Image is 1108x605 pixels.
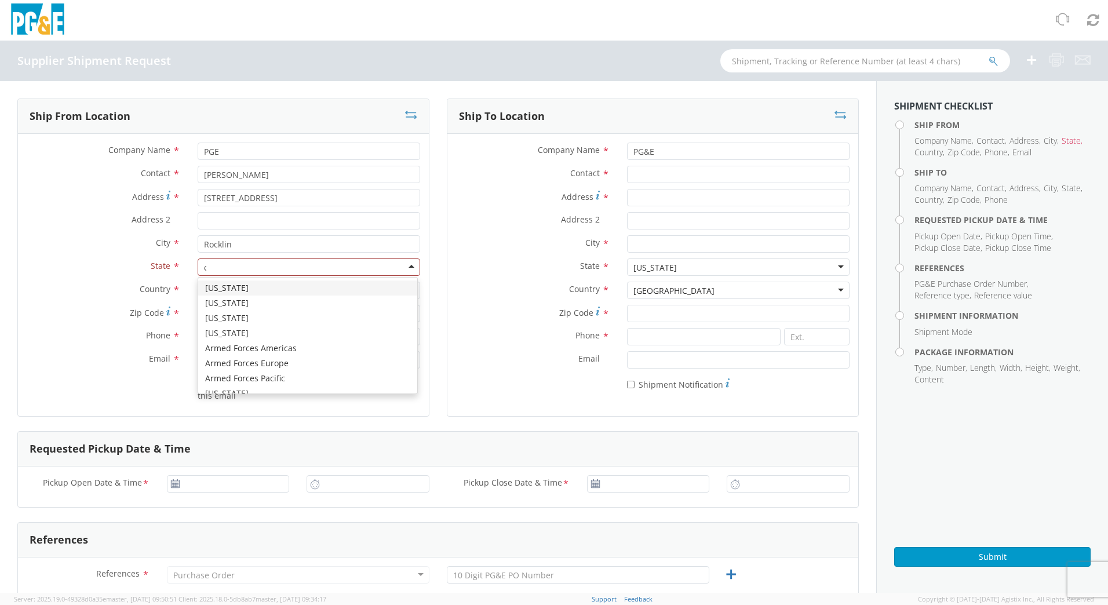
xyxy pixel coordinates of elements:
[914,231,981,242] span: Pickup Open Date
[1062,135,1081,146] span: State
[1044,135,1057,146] span: City
[985,242,1051,253] span: Pickup Close Time
[173,570,235,581] div: Purchase Order
[1009,135,1039,146] span: Address
[914,194,945,206] li: ,
[936,362,967,374] li: ,
[633,285,715,297] div: [GEOGRAPHIC_DATA]
[985,231,1053,242] li: ,
[198,326,417,341] div: [US_STATE]
[914,194,943,205] span: Country
[1062,135,1083,147] li: ,
[914,374,944,385] span: Content
[30,443,191,455] h3: Requested Pickup Date & Time
[1009,183,1041,194] li: ,
[256,595,326,603] span: master, [DATE] 09:34:17
[459,111,545,122] h3: Ship To Location
[1000,362,1020,373] span: Width
[30,534,88,546] h3: References
[976,183,1007,194] li: ,
[17,54,171,67] h4: Supplier Shipment Request
[914,290,970,301] span: Reference type
[947,147,980,158] span: Zip Code
[914,135,972,146] span: Company Name
[914,216,1091,224] h4: Requested Pickup Date & Time
[985,194,1008,205] span: Phone
[198,341,417,356] div: Armed Forces Americas
[914,348,1091,356] h4: Package Information
[914,147,943,158] span: Country
[914,168,1091,177] h4: Ship To
[914,135,974,147] li: ,
[784,328,850,345] input: Ext.
[130,307,164,318] span: Zip Code
[198,280,417,296] div: [US_STATE]
[914,311,1091,320] h4: Shipment Information
[914,362,933,374] li: ,
[985,231,1051,242] span: Pickup Open Time
[198,386,417,401] div: [US_STATE]
[198,296,417,311] div: [US_STATE]
[578,353,600,364] span: Email
[985,147,1008,158] span: Phone
[720,49,1010,72] input: Shipment, Tracking or Reference Number (at least 4 chars)
[1044,183,1057,194] span: City
[985,147,1009,158] li: ,
[464,477,562,490] span: Pickup Close Date & Time
[106,595,177,603] span: master, [DATE] 09:50:51
[580,260,600,271] span: State
[1000,362,1022,374] li: ,
[146,330,170,341] span: Phone
[592,595,617,603] a: Support
[585,237,600,248] span: City
[914,231,982,242] li: ,
[198,356,417,371] div: Armed Forces Europe
[976,135,1007,147] li: ,
[198,311,417,326] div: [US_STATE]
[1012,147,1032,158] span: Email
[198,371,417,386] div: Armed Forces Pacific
[914,121,1091,129] h4: Ship From
[538,144,600,155] span: Company Name
[936,362,965,373] span: Number
[914,290,971,301] li: ,
[1025,362,1049,373] span: Height
[1054,362,1080,374] li: ,
[1054,362,1078,373] span: Weight
[1062,183,1081,194] span: State
[151,260,170,271] span: State
[974,290,1032,301] span: Reference value
[947,194,982,206] li: ,
[624,595,653,603] a: Feedback
[947,194,980,205] span: Zip Code
[914,264,1091,272] h4: References
[894,100,993,112] strong: Shipment Checklist
[14,595,177,603] span: Server: 2025.19.0-49328d0a35e
[178,595,326,603] span: Client: 2025.18.0-5db8ab7
[570,167,600,178] span: Contact
[1044,135,1059,147] li: ,
[561,214,600,225] span: Address 2
[914,362,931,373] span: Type
[914,242,981,253] span: Pickup Close Date
[976,135,1005,146] span: Contact
[140,283,170,294] span: Country
[970,362,995,373] span: Length
[141,167,170,178] span: Contact
[918,595,1094,604] span: Copyright © [DATE]-[DATE] Agistix Inc., All Rights Reserved
[43,477,142,490] span: Pickup Open Date & Time
[1009,135,1041,147] li: ,
[947,147,982,158] li: ,
[914,183,974,194] li: ,
[1025,362,1051,374] li: ,
[1009,183,1039,194] span: Address
[9,3,67,38] img: pge-logo-06675f144f4cfa6a6814.png
[562,191,593,202] span: Address
[914,183,972,194] span: Company Name
[559,307,593,318] span: Zip Code
[108,144,170,155] span: Company Name
[914,326,972,337] span: Shipment Mode
[30,111,130,122] h3: Ship From Location
[575,330,600,341] span: Phone
[633,262,677,274] div: [US_STATE]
